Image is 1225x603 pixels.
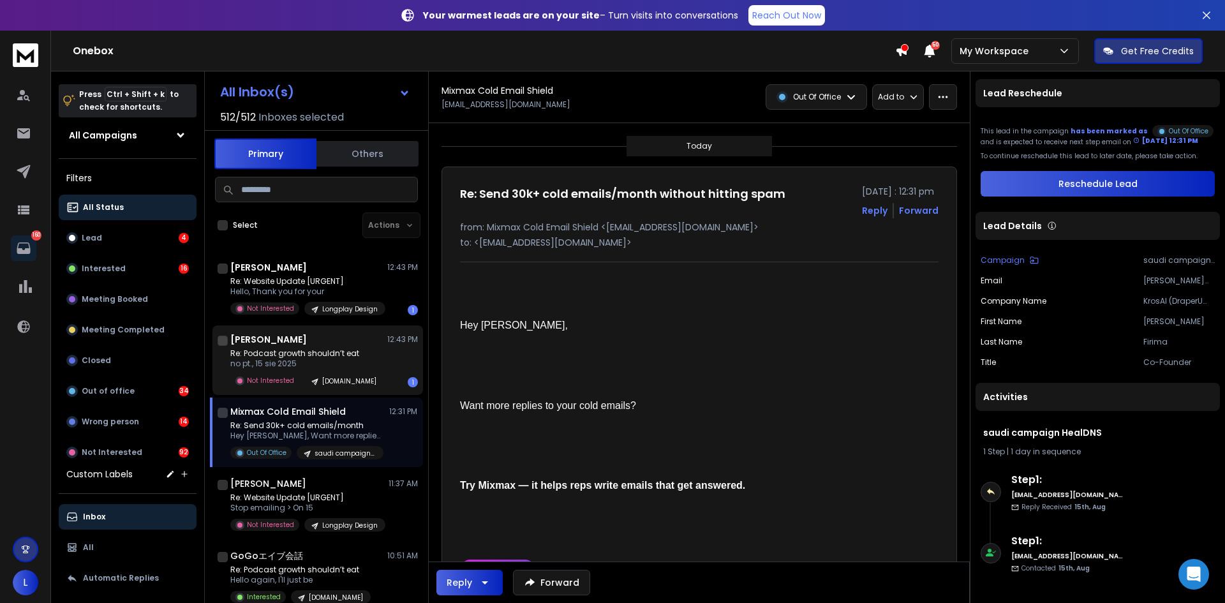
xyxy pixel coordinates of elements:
[687,141,712,151] p: Today
[220,110,256,125] span: 512 / 512
[1011,551,1123,561] h6: [EMAIL_ADDRESS][DOMAIN_NAME]
[460,319,833,332] div: Hey [PERSON_NAME],
[59,440,197,465] button: Not Interested92
[230,261,307,274] h1: [PERSON_NAME]
[309,593,363,602] p: [DOMAIN_NAME]
[1021,502,1106,512] p: Reply Received
[230,359,383,369] p: no pt., 15 sie 2025
[59,504,197,530] button: Inbox
[981,255,1039,265] button: Campaign
[983,87,1062,100] p: Lead Reschedule
[179,417,189,427] div: 14
[748,5,825,26] a: Reach Out Now
[105,87,167,101] span: Ctrl + Shift + k
[862,185,939,198] p: [DATE] : 12:31 pm
[387,262,418,272] p: 12:43 PM
[1133,136,1198,145] div: [DATE] 12:31 PM
[230,333,307,346] h1: [PERSON_NAME]
[1071,126,1148,136] span: has been marked as
[322,376,376,386] p: [DOMAIN_NAME]
[1121,45,1194,57] p: Get Free Credits
[442,84,553,97] h1: Mixmax Cold Email Shield
[793,92,841,102] p: Out Of Office
[878,92,904,102] p: Add to
[387,551,418,561] p: 10:51 AM
[981,337,1022,347] p: Last Name
[66,468,133,480] h3: Custom Labels
[460,221,939,234] p: from: Mixmax Cold Email Shield <[EMAIL_ADDRESS][DOMAIN_NAME]>
[59,195,197,220] button: All Status
[230,575,371,585] p: Hello again, I'll just be
[423,9,600,22] strong: Your warmest leads are on your site
[389,479,418,489] p: 11:37 AM
[1074,502,1106,512] span: 15th, Aug
[230,431,383,441] p: Hey [PERSON_NAME], Want more replies to
[82,233,102,243] p: Lead
[1094,38,1203,64] button: Get Free Credits
[230,348,383,359] p: Re: Podcast growth shouldn’t eat
[73,43,895,59] h1: Onebox
[1058,563,1090,573] span: 15th, Aug
[83,202,124,212] p: All Status
[1011,490,1123,500] h6: [EMAIL_ADDRESS][DOMAIN_NAME]
[214,138,316,169] button: Primary
[960,45,1034,57] p: My Workspace
[1143,276,1215,286] p: [PERSON_NAME][EMAIL_ADDRESS][DOMAIN_NAME]
[230,276,383,287] p: Re: Website Update [URGENT]
[247,520,294,530] p: Not Interested
[79,88,179,114] p: Press to check for shortcuts.
[408,305,418,315] div: 1
[1011,533,1123,549] h6: Step 1 :
[230,503,383,513] p: Stop emailing > On 15
[82,355,111,366] p: Closed
[1143,357,1215,368] p: Co-Founder
[220,86,294,98] h1: All Inbox(s)
[322,304,378,314] p: Longplay Design
[83,573,159,583] p: Automatic Replies
[408,377,418,387] div: 1
[59,123,197,148] button: All Campaigns
[247,592,281,602] p: Interested
[752,9,821,22] p: Reach Out Now
[82,325,165,335] p: Meeting Completed
[436,570,503,595] button: Reply
[179,386,189,396] div: 34
[981,357,996,368] p: title
[1011,472,1123,488] h6: Step 1 :
[316,140,419,168] button: Others
[230,421,383,431] p: Re: Send 30k+ cold emails/month
[179,233,189,243] div: 4
[460,185,785,203] h1: Re: Send 30k+ cold emails/month without hitting spam
[13,570,38,595] button: L
[179,447,189,458] div: 92
[210,79,420,105] button: All Inbox(s)
[1143,337,1215,347] p: Firima
[315,449,376,458] p: saudi campaign HealDNS
[230,565,371,575] p: Re: Podcast growth shouldn’t eat
[13,43,38,67] img: logo
[230,549,303,562] h1: GoGoエイブ会話
[931,41,940,50] span: 50
[442,100,570,110] p: [EMAIL_ADDRESS][DOMAIN_NAME]
[59,256,197,281] button: Interested16
[1143,296,1215,306] p: KrosAI (DraperU S24)
[83,542,94,553] p: All
[981,316,1021,327] p: First Name
[230,477,306,490] h1: [PERSON_NAME]
[1021,563,1090,573] p: Contacted
[59,225,197,251] button: Lead4
[981,171,1215,197] button: Reschedule Lead
[983,446,1005,457] span: 1 Step
[82,386,135,396] p: Out of office
[460,399,833,413] div: Want more replies to your cold emails?
[59,317,197,343] button: Meeting Completed
[976,383,1220,411] div: Activities
[247,304,294,313] p: Not Interested
[1143,316,1215,327] p: [PERSON_NAME]
[59,169,197,187] h3: Filters
[59,409,197,435] button: Wrong person14
[983,220,1042,232] p: Lead Details
[230,287,383,297] p: Hello, Thank you for your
